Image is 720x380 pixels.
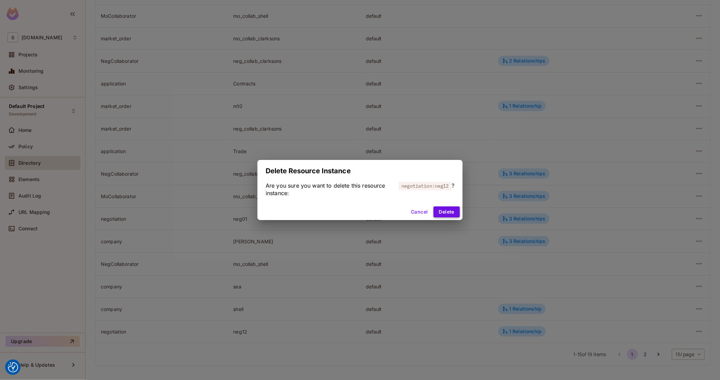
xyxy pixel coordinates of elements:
[8,362,18,372] button: Consent Preferences
[257,160,463,182] h2: Delete Resource Instance
[434,206,460,217] button: Delete
[266,182,454,197] div: Are you sure you want to delete this resource instance: ?
[399,181,452,190] span: negotiation:neg12
[8,362,18,372] img: Revisit consent button
[408,206,430,217] button: Cancel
